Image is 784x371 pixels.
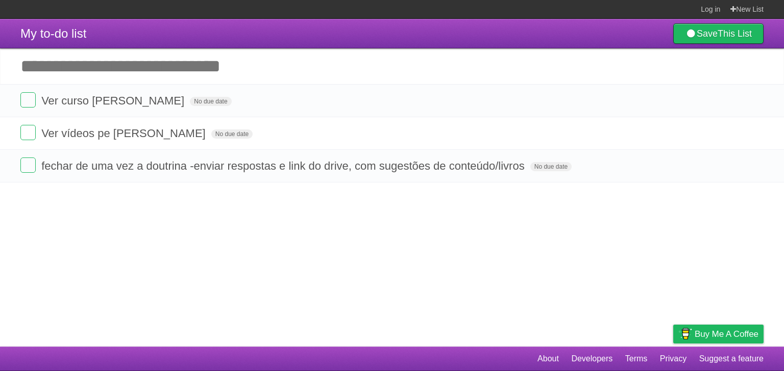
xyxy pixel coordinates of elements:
[673,325,764,343] a: Buy me a coffee
[20,26,86,40] span: My to-do list
[695,325,758,343] span: Buy me a coffee
[190,97,231,106] span: No due date
[20,125,36,140] label: Done
[699,349,764,368] a: Suggest a feature
[660,349,687,368] a: Privacy
[678,325,692,342] img: Buy me a coffee
[211,129,253,139] span: No due date
[537,349,559,368] a: About
[41,94,187,107] span: Ver curso [PERSON_NAME]
[20,92,36,108] label: Done
[530,162,572,171] span: No due date
[41,127,208,140] span: Ver vídeos pe [PERSON_NAME]
[673,23,764,44] a: SaveThis List
[41,160,527,172] span: fechar de uma vez a doutrina -enviar respostas e link do drive, com sugestões de conteúdo/livros
[625,349,648,368] a: Terms
[20,157,36,173] label: Done
[718,29,752,39] b: This List
[571,349,612,368] a: Developers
